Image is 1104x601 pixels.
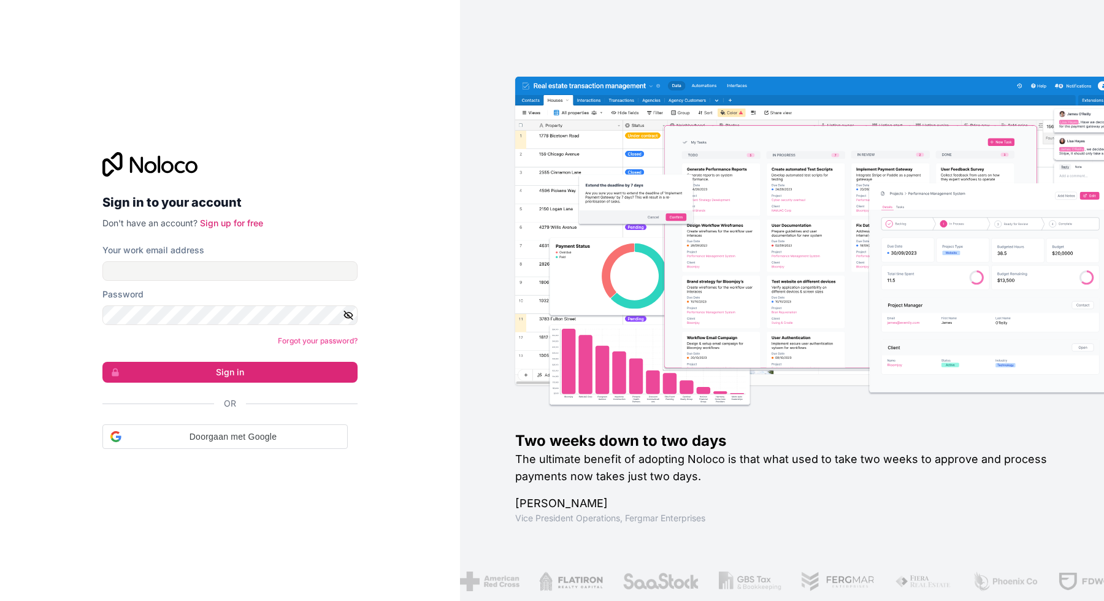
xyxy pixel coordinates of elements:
[102,261,358,281] input: Email address
[1014,572,1086,591] img: /assets/fdworks-Bi04fVtw.png
[929,572,995,591] img: /assets/phoenix-BREaitsQ.png
[102,305,358,325] input: Password
[496,572,559,591] img: /assets/flatiron-C8eUkumj.png
[102,288,144,300] label: Password
[102,362,358,383] button: Sign in
[126,431,340,443] span: Doorgaan met Google
[102,191,358,213] h2: Sign in to your account
[102,424,348,449] div: Doorgaan met Google
[278,336,358,345] a: Forgot your password?
[515,495,1065,512] h1: [PERSON_NAME]
[515,512,1065,524] h1: Vice President Operations , Fergmar Enterprises
[851,572,909,591] img: /assets/fiera-fwj2N5v4.png
[515,431,1065,451] h1: Two weeks down to two days
[579,572,656,591] img: /assets/saastock-C6Zbiodz.png
[675,572,738,591] img: /assets/gbstax-C-GtDUiK.png
[515,451,1065,485] h2: The ultimate benefit of adopting Noloco is that what used to take two weeks to approve and proces...
[224,397,236,410] span: Or
[757,572,832,591] img: /assets/fergmar-CudnrXN5.png
[200,218,263,228] a: Sign up for free
[102,244,204,256] label: Your work email address
[416,572,476,591] img: /assets/american-red-cross-BAupjrZR.png
[102,218,197,228] span: Don't have an account?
